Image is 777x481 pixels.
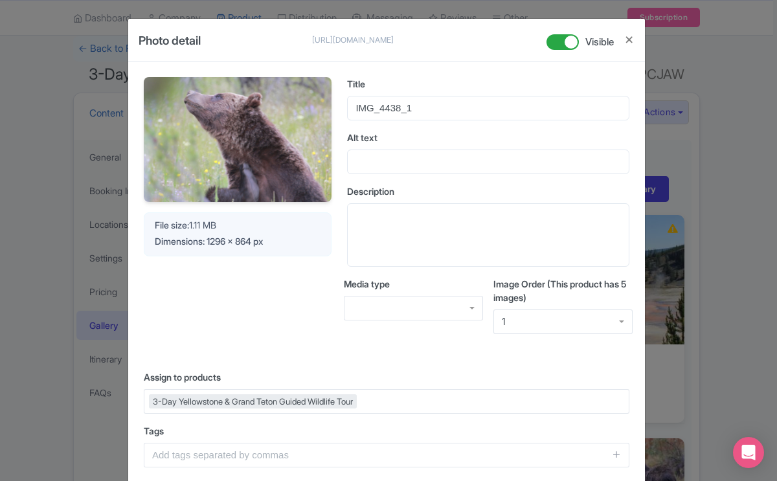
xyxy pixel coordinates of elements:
[347,132,377,143] span: Alt text
[155,236,263,247] span: Dimensions: 1296 x 864 px
[502,316,506,328] div: 1
[347,78,365,89] span: Title
[312,34,435,46] p: [URL][DOMAIN_NAME]
[733,437,764,468] div: Open Intercom Messenger
[149,394,357,408] div: ​3-Day Yellowstone & Grand Teton Guided Wildlife Tour
[155,219,189,230] span: File size:
[585,35,614,50] span: Visible
[493,278,626,303] span: Image Order (This product has 5 images)
[139,32,201,61] h4: Photo detail
[155,218,321,232] div: 1.11 MB
[144,425,164,436] span: Tags
[624,32,635,48] button: Close
[144,77,332,203] img: IMG_4438_1_fo0aax.jpg
[344,278,390,289] span: Media type
[347,186,394,197] span: Description
[144,443,629,467] input: Add tags separated by commas
[144,372,221,383] span: Assign to products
